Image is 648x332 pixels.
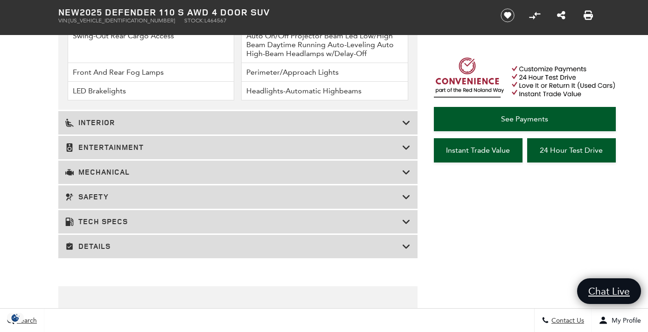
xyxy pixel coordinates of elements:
[446,146,510,155] span: Instant Trade Value
[58,7,485,17] h1: 2025 Defender 110 S AWD 4 Door SUV
[68,27,235,63] li: Swing-Out Rear Cargo Access
[241,27,408,63] li: Auto On/Off Projector Beam Led Low/High Beam Daytime Running Auto-Leveling Auto High-Beam Headlam...
[434,107,616,131] a: See Payments
[584,285,634,297] span: Chat Live
[58,6,80,18] strong: New
[497,8,518,23] button: Save vehicle
[557,10,565,21] a: Share this New 2025 Defender 110 S AWD 4 Door SUV
[65,217,402,226] h3: Tech Specs
[434,167,616,314] iframe: YouTube video player
[5,313,26,323] div: Privacy Settings
[76,304,399,321] h2: Premium Options & Packages
[204,17,227,24] span: L464567
[68,82,235,100] li: LED Brakelights
[58,17,69,24] span: VIN:
[549,317,584,325] span: Contact Us
[241,82,408,100] li: Headlights-Automatic Highbeams
[540,146,603,155] span: 24 Hour Test Drive
[584,10,593,21] a: Print this New 2025 Defender 110 S AWD 4 Door SUV
[65,118,402,127] h3: Interior
[434,138,523,162] a: Instant Trade Value
[68,63,235,82] li: Front And Rear Fog Lamps
[501,114,548,123] span: See Payments
[69,17,175,24] span: [US_VEHICLE_IDENTIFICATION_NUMBER]
[577,278,641,304] a: Chat Live
[65,192,402,202] h3: Safety
[592,309,648,332] button: Open user profile menu
[65,143,402,152] h3: Entertainment
[608,317,641,325] span: My Profile
[527,138,616,162] a: 24 Hour Test Drive
[65,242,402,251] h3: Details
[241,63,408,82] li: Perimeter/Approach Lights
[184,17,204,24] span: Stock:
[528,8,542,22] button: Compare Vehicle
[65,168,402,177] h3: Mechanical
